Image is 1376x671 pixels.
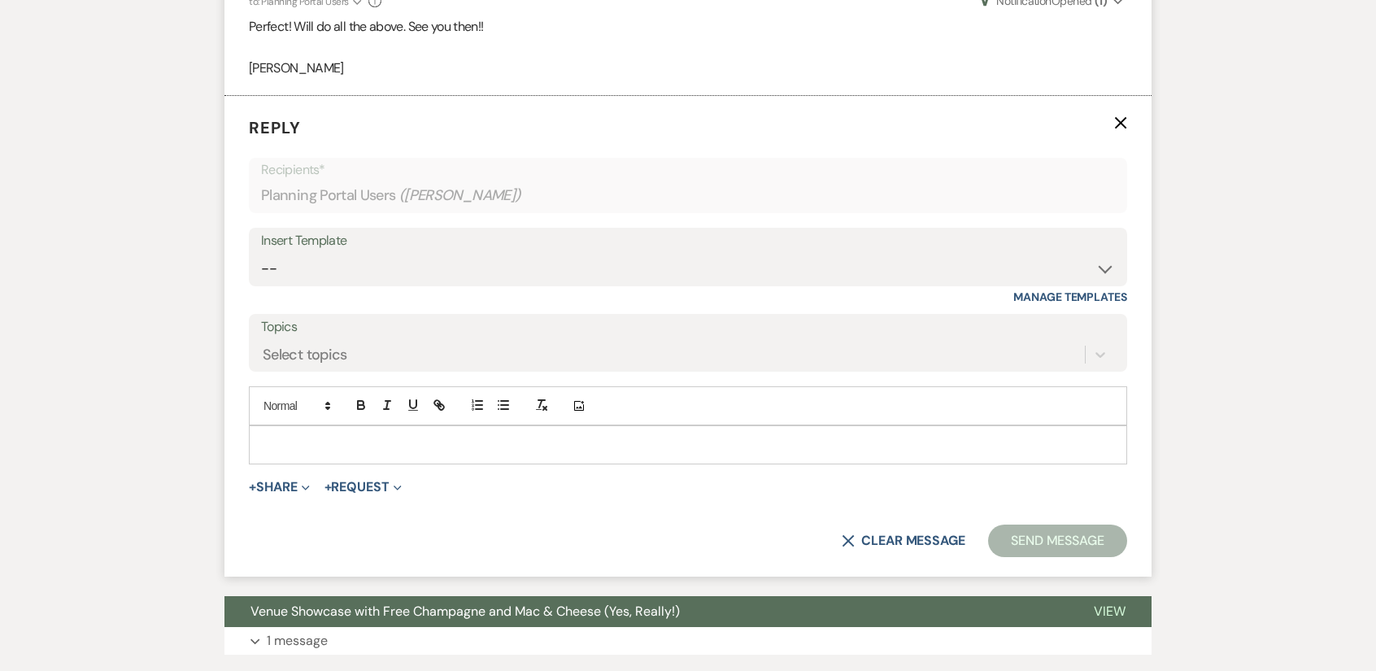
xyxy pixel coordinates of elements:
[261,159,1115,181] p: Recipients*
[399,185,521,207] span: ( [PERSON_NAME] )
[263,343,347,365] div: Select topics
[224,627,1152,655] button: 1 message
[1068,596,1152,627] button: View
[249,481,256,494] span: +
[988,525,1127,557] button: Send Message
[1013,290,1127,304] a: Manage Templates
[324,481,402,494] button: Request
[249,117,301,138] span: Reply
[261,316,1115,339] label: Topics
[324,481,332,494] span: +
[842,534,965,547] button: Clear message
[261,229,1115,253] div: Insert Template
[250,603,680,620] span: Venue Showcase with Free Champagne and Mac & Cheese (Yes, Really!)
[249,16,1127,37] p: Perfect! Will do all the above. See you then!!
[267,630,328,651] p: 1 message
[261,180,1115,211] div: Planning Portal Users
[249,58,1127,79] p: [PERSON_NAME]
[224,596,1068,627] button: Venue Showcase with Free Champagne and Mac & Cheese (Yes, Really!)
[249,481,310,494] button: Share
[1094,603,1126,620] span: View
